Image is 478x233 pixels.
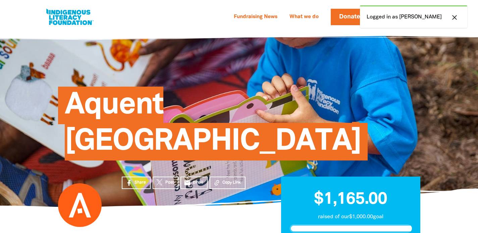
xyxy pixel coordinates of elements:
[135,180,146,186] span: Share
[193,180,203,186] span: Email
[65,92,361,160] span: Aquent [GEOGRAPHIC_DATA]
[122,177,151,189] a: Share
[165,180,174,186] span: Post
[210,177,246,189] button: Copy Link
[153,177,178,189] a: Post
[331,9,373,25] a: Donate
[230,12,281,22] a: Fundraising News
[314,192,387,207] span: $1,165.00
[448,13,461,22] button: close
[180,177,208,189] a: emailEmail
[222,180,241,186] span: Copy Link
[285,12,323,22] a: What we do
[360,5,467,28] div: Logged in as [PERSON_NAME]
[450,13,459,21] i: close
[289,213,412,221] p: raised of our $1,000.00 goal
[184,179,191,186] i: email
